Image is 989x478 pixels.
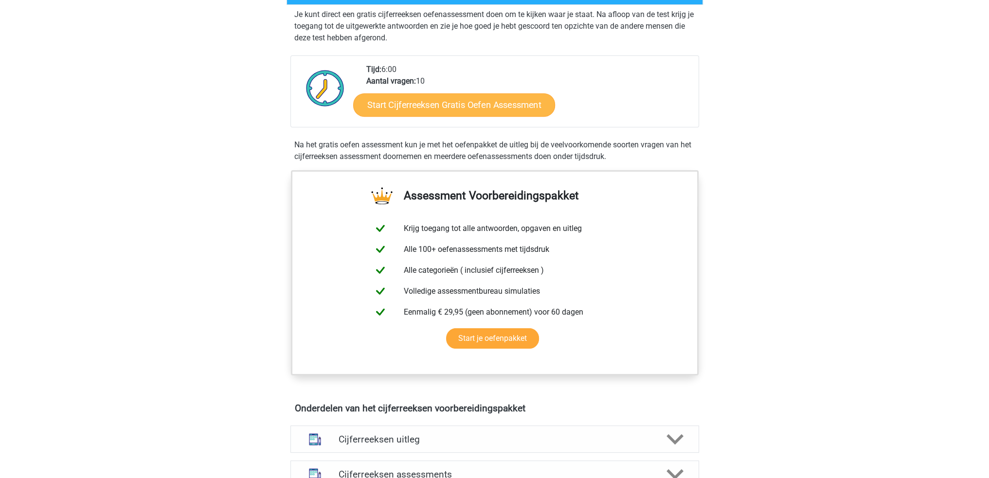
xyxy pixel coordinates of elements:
a: Start je oefenpakket [446,328,539,349]
img: cijferreeksen uitleg [303,427,327,452]
b: Aantal vragen: [366,76,416,86]
h4: Onderdelen van het cijferreeksen voorbereidingspakket [295,403,695,414]
b: Tijd: [366,65,381,74]
a: Start Cijferreeksen Gratis Oefen Assessment [353,93,555,116]
h4: Cijferreeksen uitleg [339,434,651,445]
a: uitleg Cijferreeksen uitleg [287,425,703,453]
div: 6:00 10 [359,64,698,127]
img: Klok [301,64,350,112]
div: Na het gratis oefen assessment kun je met het oefenpakket de uitleg bij de veelvoorkomende soorte... [290,139,699,162]
p: Je kunt direct een gratis cijferreeksen oefenassessment doen om te kijken waar je staat. Na afloo... [294,9,695,44]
